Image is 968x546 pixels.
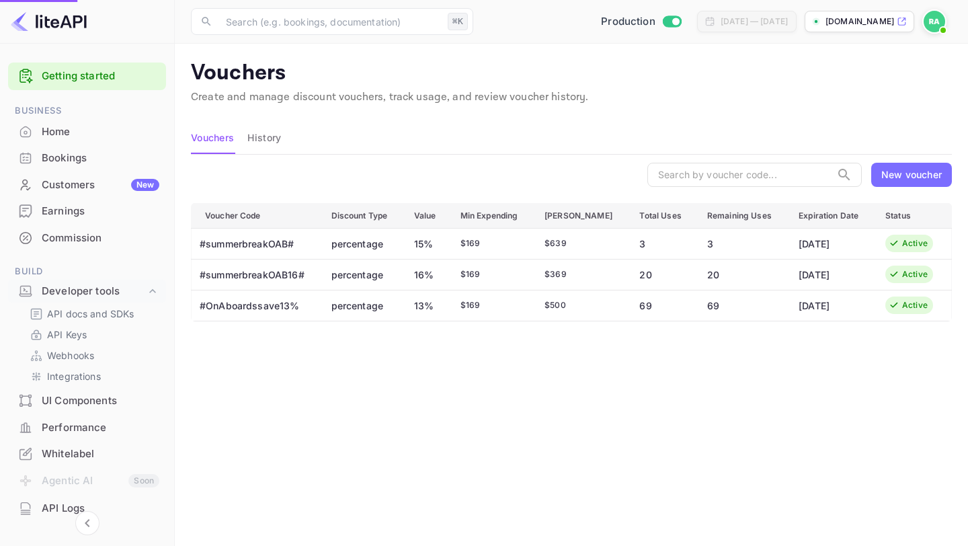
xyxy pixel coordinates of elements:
[403,290,450,321] td: 13%
[534,203,629,228] th: [PERSON_NAME]
[42,178,159,193] div: Customers
[47,369,101,383] p: Integrations
[218,8,442,35] input: Search (e.g. bookings, documentation)
[42,420,159,436] div: Performance
[75,511,99,535] button: Collapse navigation
[788,290,875,321] td: [DATE]
[8,441,166,466] a: Whitelabel
[191,89,952,106] p: Create and manage discount vouchers, track usage, and review voucher history.
[8,388,166,414] div: UI Components
[788,203,875,228] th: Expiration Date
[42,69,159,84] a: Getting started
[24,346,161,365] div: Webhooks
[460,299,523,311] div: $ 169
[8,280,166,303] div: Developer tools
[191,122,234,154] button: Vouchers
[696,203,788,228] th: Remaining Uses
[47,348,94,362] p: Webhooks
[192,228,321,259] td: #summerbreakOAB#
[42,231,159,246] div: Commission
[24,304,161,323] div: API docs and SDKs
[8,172,166,198] div: CustomersNew
[30,307,155,321] a: API docs and SDKs
[788,228,875,259] td: [DATE]
[192,290,321,321] td: #OnAboardssave13%
[321,259,403,290] td: percentage
[629,290,696,321] td: 69
[629,259,696,290] td: 20
[448,13,468,30] div: ⌘K
[8,225,166,251] div: Commission
[902,268,928,280] div: Active
[696,290,788,321] td: 69
[460,268,523,280] div: $ 169
[902,299,928,311] div: Active
[8,172,166,197] a: CustomersNew
[8,415,166,440] a: Performance
[8,496,166,520] a: API Logs
[544,237,618,249] div: $ 639
[42,284,146,299] div: Developer tools
[403,203,450,228] th: Value
[788,259,875,290] td: [DATE]
[8,415,166,441] div: Performance
[30,369,155,383] a: Integrations
[192,203,321,228] th: Voucher Code
[42,501,159,516] div: API Logs
[601,14,655,30] span: Production
[321,203,403,228] th: Discount Type
[131,179,159,191] div: New
[321,228,403,259] td: percentage
[247,122,281,154] button: History
[647,163,831,187] input: Search by voucher code...
[403,259,450,290] td: 16%
[192,259,321,290] td: #summerbreakOAB16#
[825,15,894,28] p: [DOMAIN_NAME]
[902,237,928,249] div: Active
[8,145,166,171] div: Bookings
[30,348,155,362] a: Webhooks
[42,446,159,462] div: Whitelabel
[8,104,166,118] span: Business
[8,63,166,90] div: Getting started
[8,264,166,279] span: Build
[403,228,450,259] td: 15%
[8,198,166,223] a: Earnings
[24,366,161,386] div: Integrations
[696,259,788,290] td: 20
[321,290,403,321] td: percentage
[881,167,942,182] div: New voucher
[42,393,159,409] div: UI Components
[47,307,134,321] p: API docs and SDKs
[544,268,618,280] div: $ 369
[8,225,166,250] a: Commission
[544,299,618,311] div: $ 500
[42,124,159,140] div: Home
[629,203,696,228] th: Total Uses
[30,327,155,342] a: API Keys
[42,204,159,219] div: Earnings
[191,60,952,87] p: Vouchers
[24,325,161,344] div: API Keys
[42,151,159,166] div: Bookings
[460,237,523,249] div: $ 169
[8,145,166,170] a: Bookings
[875,203,951,228] th: Status
[629,228,696,259] td: 3
[47,327,87,342] p: API Keys
[721,15,788,28] div: [DATE] — [DATE]
[8,119,166,144] a: Home
[596,14,686,30] div: Switch to Sandbox mode
[8,496,166,522] div: API Logs
[8,388,166,413] a: UI Components
[696,228,788,259] td: 3
[8,441,166,467] div: Whitelabel
[11,11,87,32] img: LiteAPI logo
[450,203,534,228] th: Min Expending
[924,11,945,32] img: Robert Aklakulakan
[8,198,166,225] div: Earnings
[8,119,166,145] div: Home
